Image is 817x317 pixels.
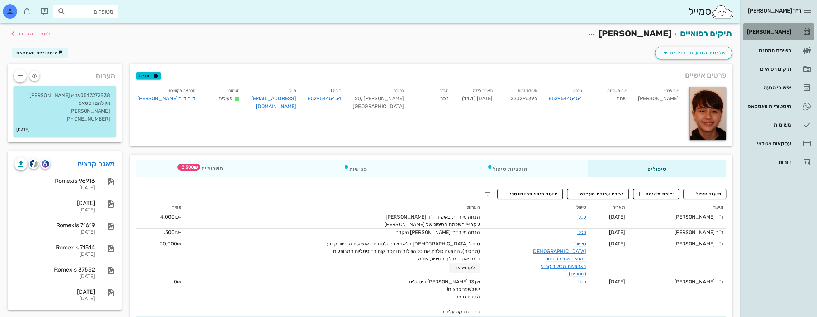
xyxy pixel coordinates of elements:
span: [DATE] [609,241,625,247]
a: 85295445454 [308,95,341,103]
span: תיעוד מיפוי פריודונטלי [502,191,558,197]
span: [DATE] [609,214,625,220]
div: טיפולים [587,160,726,177]
span: תגיות [139,73,158,79]
span: פעילים [219,96,233,102]
img: cliniview logo [30,160,38,168]
small: מייל [289,88,296,93]
a: תיקים רפואיים [680,29,732,39]
span: -4,000₪ [160,214,181,220]
div: זכר [410,85,454,115]
button: לעמוד הקודם [9,27,51,40]
span: ד״ר [PERSON_NAME] [748,8,801,14]
small: תעודת זהות [518,88,537,93]
img: SmileCloud logo [711,5,734,19]
a: עסקאות אשראי [743,135,814,152]
img: romexis logo [42,160,48,168]
a: מאגר קבצים [77,158,115,170]
a: היסטוריית וואטסאפ [743,98,814,115]
a: ד"ר ד"ר [PERSON_NAME] [137,95,195,103]
a: 85295445454 [548,95,582,103]
span: תשלומים [196,166,224,171]
a: תיקים רפואיים [743,60,814,78]
span: הנחה מיוחדת [PERSON_NAME] היקרה [395,229,480,235]
button: יצירת עבודת מעבדה [567,189,628,199]
div: סמייל [688,4,734,19]
span: , [361,96,362,102]
a: כללי [577,279,586,285]
span: [DATE] [609,229,625,235]
a: טיפול [DEMOGRAPHIC_DATA] מלא בשתי הלסתות באמצעות מכשור קבוע (סמכים). [533,241,586,277]
th: טיפול [483,202,589,213]
small: שם פרטי [664,88,679,93]
div: שחם [588,85,632,115]
div: Romexis 71619 [14,222,95,229]
a: אישורי הגעה [743,79,814,96]
button: היסטוריית וואטסאפ [12,48,68,58]
div: [DATE] [14,207,95,213]
div: ד"ר [PERSON_NAME] [631,278,723,286]
button: תיעוד מיפוי פריודונטלי [497,189,563,199]
span: תג [177,164,200,171]
button: יצירת משימה [633,189,679,199]
a: [EMAIL_ADDRESS][DOMAIN_NAME] [251,96,296,109]
div: Romexis 96916 [14,177,95,184]
button: לקרוא עוד [449,263,480,273]
th: תאריך [589,202,628,213]
span: הנחה מיוחדת באישור ד"ר [PERSON_NAME] עקב אי השלמת הטיפול של [PERSON_NAME] [384,214,480,228]
span: 20,000₪ [160,241,181,247]
span: שן 13 [PERSON_NAME] דיסטלית יש לשפר צחצוח! הסרת גומיה בב- הדבקה עליונה [409,279,480,315]
div: תוכניות טיפול [427,160,587,177]
small: טלפון [573,88,582,93]
span: [DATE] [609,279,625,285]
a: כללי [577,229,586,235]
div: [DATE] [14,274,95,280]
div: משימות [746,122,791,128]
th: תיעוד [628,202,726,213]
div: Romexis 71514 [14,244,95,251]
button: cliniview logo [29,159,39,169]
small: תאריך לידה [473,88,493,93]
span: יצירת עבודת מעבדה [572,191,624,197]
div: ד"ר [PERSON_NAME] [631,229,723,236]
div: ד"ר [PERSON_NAME] [631,240,723,248]
div: [PERSON_NAME] [746,29,791,35]
strong: 14.1 [464,96,474,102]
span: יצירת משימה [638,191,674,197]
th: הערות [184,202,483,213]
div: היסטוריית וואטסאפ [746,103,791,109]
div: [DATE] [14,200,95,206]
span: טיפול [DEMOGRAPHIC_DATA] מלא בשתי הלסתות באמצעות מכשור קבוע (סמכים). ההצעה כוללת את כל הצילומים ו... [327,241,480,262]
div: [DATE] [14,229,95,235]
span: תיעוד טיפול [688,191,722,197]
span: -1,500₪ [162,229,181,235]
a: כללי [577,214,586,220]
p: 0547272838אמא [PERSON_NAME] אין להם ווטסאפ [PERSON_NAME] [PHONE_NUMBER] [19,92,110,123]
button: שליחת הודעות וטפסים [655,47,732,59]
span: [DATE] ( ) [462,96,493,102]
div: [DATE] [14,296,95,302]
div: דוחות [746,159,791,165]
div: אישורי הגעה [746,85,791,91]
small: שם משפחה [607,88,627,93]
span: לקרוא עוד [453,265,475,270]
span: שליחת הודעות וטפסים [661,49,726,57]
small: כתובת [393,88,404,93]
small: סטטוס [228,88,240,93]
span: [PERSON_NAME] 20 [355,96,404,102]
small: הורה 1 [330,88,342,93]
div: עסקאות אשראי [746,141,791,146]
a: דוחות [743,153,814,171]
div: הערות [8,64,122,84]
div: תיקים רפואיים [746,66,791,72]
small: מגדר [440,88,448,93]
div: [DATE] [14,252,95,258]
div: Romexis 37552 [14,266,95,273]
small: [DATE] [16,126,30,134]
div: [DATE] [14,185,95,191]
div: [PERSON_NAME] [632,85,684,115]
div: רשימת המתנה [746,48,791,53]
span: היסטוריית וואטסאפ [16,50,58,55]
span: לעמוד הקודם [17,31,51,37]
div: [DATE] [14,288,95,295]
